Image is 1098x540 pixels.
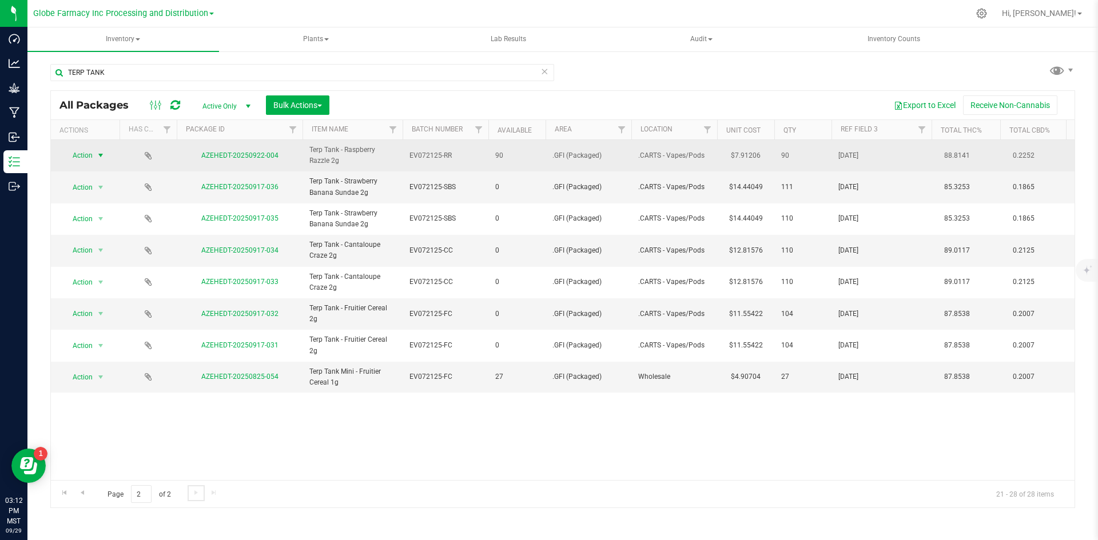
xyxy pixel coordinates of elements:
a: Audit [606,27,797,51]
a: Filter [612,120,631,139]
inline-svg: Inventory [9,156,20,167]
span: 110 [781,277,825,287]
span: [DATE] [838,371,925,382]
input: 2 [131,485,152,503]
td: $12.81576 [717,235,774,266]
span: select [94,179,108,195]
span: Action [62,274,93,290]
inline-svg: Grow [9,82,20,94]
span: Globe Farmacy Inc Processing and Distribution [33,9,208,18]
span: [DATE] [838,340,925,351]
span: .CARTS - Vapes/Pods [638,309,710,319]
span: Clear [540,64,548,79]
span: Wholesale [638,371,710,382]
span: Action [62,242,93,258]
span: 0.2125 [1007,274,1040,290]
span: .GFI (Packaged) [552,213,624,224]
span: 0.2007 [1007,337,1040,354]
span: 111 [781,182,825,193]
span: 27 [781,371,825,382]
span: Terp Tank - Raspberry Razzle 2g [309,145,396,166]
span: All Packages [59,99,140,111]
div: Manage settings [974,8,989,19]
span: Lab Results [475,34,542,44]
a: Location [640,125,673,133]
a: Filter [384,120,403,139]
a: Area [555,125,572,133]
span: EV072125-SBS [409,182,482,193]
span: [DATE] [838,213,925,224]
p: 03:12 PM MST [5,495,22,526]
div: Actions [59,126,115,134]
button: Receive Non-Cannabis [963,95,1057,115]
a: Item Name [312,125,348,133]
span: Terp Tank - Fruitier Cereal 2g [309,334,396,356]
span: EV072125-FC [409,371,482,382]
inline-svg: Dashboard [9,33,20,45]
a: Filter [913,120,932,139]
span: 85.3253 [938,210,976,227]
a: Unit Cost [726,126,761,134]
span: EV072125-CC [409,277,482,287]
span: Action [62,147,93,163]
span: .GFI (Packaged) [552,277,624,287]
a: Filter [698,120,717,139]
span: Bulk Actions [273,101,322,110]
a: AZEHEDT-20250917-031 [201,341,279,349]
span: .CARTS - Vapes/Pods [638,277,710,287]
span: 0 [495,277,539,287]
span: Page of 2 [98,485,180,503]
a: Available [498,126,532,134]
span: 0 [495,309,539,319]
a: Package ID [186,125,225,133]
a: Go to the previous page [74,485,90,501]
a: Total CBD% [1009,126,1050,134]
span: EV072125-RR [409,150,482,161]
span: 87.8538 [938,306,976,322]
span: .CARTS - Vapes/Pods [638,340,710,351]
inline-svg: Analytics [9,58,20,69]
a: Go to the first page [56,485,73,501]
a: AZEHEDT-20250917-033 [201,278,279,286]
span: 87.8538 [938,337,976,354]
span: 0.2007 [1007,369,1040,385]
span: 0.1865 [1007,179,1040,195]
span: [DATE] [838,182,925,193]
span: 0 [495,245,539,256]
a: AZEHEDT-20250917-032 [201,310,279,318]
span: 0.2007 [1007,306,1040,322]
span: select [94,274,108,290]
a: Qty [783,126,796,134]
span: 89.0117 [938,242,976,259]
span: 87.8538 [938,369,976,385]
button: Export to Excel [886,95,963,115]
span: select [94,147,108,163]
input: Search Package ID, Item Name, SKU, Lot or Part Number... [50,64,554,81]
iframe: Resource center [11,449,46,483]
td: $11.55422 [717,298,774,330]
span: Inventory [27,27,219,51]
a: AZEHEDT-20250917-036 [201,183,279,191]
span: Terp Tank - Cantaloupe Craze 2g [309,271,396,293]
span: Terp Tank Mini - Fruitier Cereal 1g [309,366,396,388]
a: Total THC% [941,126,982,134]
td: $12.81576 [717,267,774,298]
span: select [94,369,108,385]
span: 0 [495,340,539,351]
span: Action [62,369,93,385]
span: EV072125-CC [409,245,482,256]
span: Hi, [PERSON_NAME]! [1002,9,1076,18]
th: Has COA [120,120,177,140]
span: [DATE] [838,277,925,287]
span: .CARTS - Vapes/Pods [638,245,710,256]
td: $14.44049 [717,171,774,203]
span: select [94,211,108,227]
span: .GFI (Packaged) [552,182,624,193]
td: $7.91206 [717,140,774,171]
span: .CARTS - Vapes/Pods [638,150,710,161]
span: 88.8141 [938,147,976,164]
span: 0 [495,213,539,224]
span: EV072125-FC [409,340,482,351]
span: 104 [781,309,825,319]
inline-svg: Manufacturing [9,107,20,118]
